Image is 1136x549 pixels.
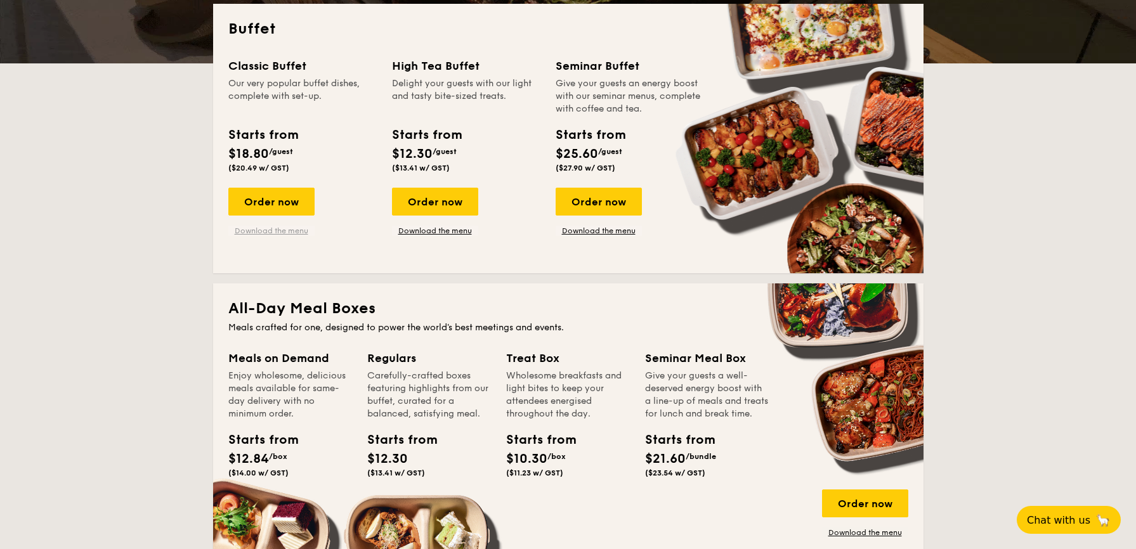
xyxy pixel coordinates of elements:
[506,451,547,467] span: $10.30
[228,19,908,39] h2: Buffet
[598,147,622,156] span: /guest
[1017,506,1121,534] button: Chat with us🦙
[506,370,630,420] div: Wholesome breakfasts and light bites to keep your attendees energised throughout the day.
[556,57,704,75] div: Seminar Buffet
[392,164,450,172] span: ($13.41 w/ GST)
[367,349,491,367] div: Regulars
[556,146,598,162] span: $25.60
[392,226,478,236] a: Download the menu
[392,126,461,145] div: Starts from
[392,57,540,75] div: High Tea Buffet
[547,452,566,461] span: /box
[228,321,908,334] div: Meals crafted for one, designed to power the world's best meetings and events.
[269,147,293,156] span: /guest
[228,430,285,449] div: Starts from
[822,489,908,517] div: Order now
[645,468,705,477] span: ($23.54 w/ GST)
[367,451,408,467] span: $12.30
[228,164,289,172] span: ($20.49 w/ GST)
[367,370,491,420] div: Carefully-crafted boxes featuring highlights from our buffet, curated for a balanced, satisfying ...
[556,164,615,172] span: ($27.90 w/ GST)
[269,452,287,461] span: /box
[392,146,433,162] span: $12.30
[228,126,297,145] div: Starts from
[228,77,377,115] div: Our very popular buffet dishes, complete with set-up.
[506,430,563,449] div: Starts from
[645,349,769,367] div: Seminar Meal Box
[1095,513,1111,527] span: 🦙
[228,226,315,236] a: Download the menu
[367,468,425,477] span: ($13.41 w/ GST)
[392,77,540,115] div: Delight your guests with our light and tasty bite-sized treats.
[556,126,625,145] div: Starts from
[228,188,315,216] div: Order now
[506,349,630,367] div: Treat Box
[645,451,686,467] span: $21.60
[822,527,908,538] a: Download the menu
[686,452,716,461] span: /bundle
[228,146,269,162] span: $18.80
[556,226,642,236] a: Download the menu
[506,468,563,477] span: ($11.23 w/ GST)
[645,430,702,449] div: Starts from
[228,468,289,477] span: ($14.00 w/ GST)
[228,370,352,420] div: Enjoy wholesome, delicious meals available for same-day delivery with no minimum order.
[228,299,908,319] h2: All-Day Meal Boxes
[433,147,457,156] span: /guest
[228,451,269,467] span: $12.84
[367,430,424,449] div: Starts from
[645,370,769,420] div: Give your guests a well-deserved energy boost with a line-up of meals and treats for lunch and br...
[392,188,478,216] div: Order now
[228,57,377,75] div: Classic Buffet
[228,349,352,367] div: Meals on Demand
[556,188,642,216] div: Order now
[556,77,704,115] div: Give your guests an energy boost with our seminar menus, complete with coffee and tea.
[1027,514,1090,526] span: Chat with us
